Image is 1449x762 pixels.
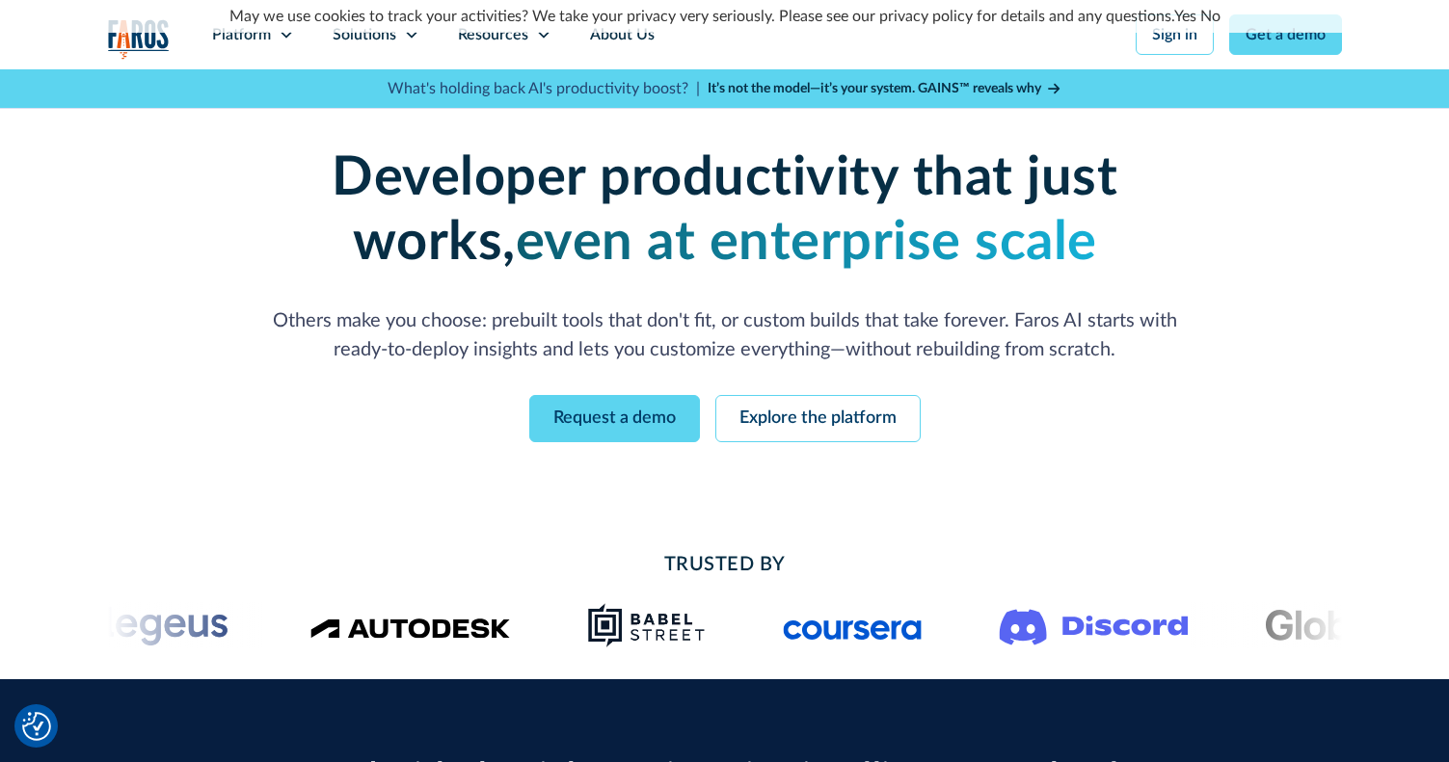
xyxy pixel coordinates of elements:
strong: Developer productivity that just works, [332,151,1117,270]
strong: even at enterprise scale [516,216,1097,270]
a: Get a demo [1229,14,1342,55]
a: home [108,19,170,59]
div: Solutions [333,23,396,46]
a: It’s not the model—it’s your system. GAINS™ reveals why [708,79,1062,99]
div: Platform [212,23,271,46]
img: Logo of the analytics and reporting company Faros. [108,19,170,59]
img: Babel Street logo png [587,602,706,648]
img: Logo of the design software company Autodesk. [309,613,510,639]
a: Sign in [1136,14,1214,55]
h2: Trusted By [262,550,1188,579]
p: Others make you choose: prebuilt tools that don't fit, or custom builds that take forever. Faros ... [262,306,1188,364]
div: Resources [458,23,528,46]
img: Revisit consent button [22,712,51,741]
strong: It’s not the model—it’s your system. GAINS™ reveals why [708,82,1041,95]
a: Explore the platform [715,395,921,442]
button: Cookie Settings [22,712,51,741]
img: Logo of the online learning platform Coursera. [783,610,922,641]
a: Yes [1174,9,1196,24]
a: No [1200,9,1221,24]
img: Logo of the communication platform Discord. [999,605,1188,645]
p: What's holding back AI's productivity boost? | [388,77,700,100]
a: Request a demo [529,395,700,442]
